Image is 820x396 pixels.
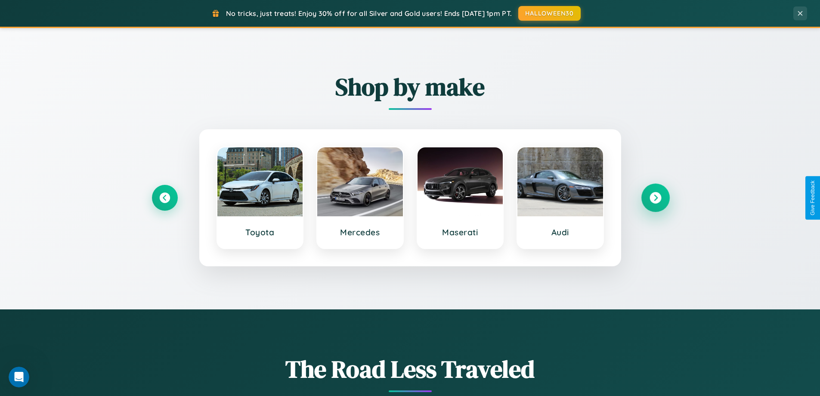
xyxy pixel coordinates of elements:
h3: Toyota [226,227,294,237]
h3: Maserati [426,227,495,237]
div: Give Feedback [810,181,816,215]
h1: The Road Less Traveled [152,352,668,386]
h3: Audi [526,227,594,237]
button: HALLOWEEN30 [518,6,581,21]
span: No tricks, just treats! Enjoy 30% off for all Silver and Gold users! Ends [DATE] 1pm PT. [226,9,512,18]
iframe: Intercom live chat [9,367,29,387]
h3: Mercedes [326,227,394,237]
h2: Shop by make [152,70,668,103]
